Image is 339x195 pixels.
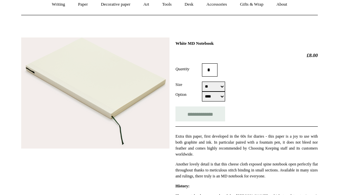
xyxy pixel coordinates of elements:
p: Another lovely detail is that this cheese cloth exposed spine notebook open perfectly flat throug... [175,161,318,179]
img: White MD Notebook [21,37,169,149]
p: Extra thin paper, first developed in the 60s for diaries - this paper is a joy to use with both g... [175,133,318,157]
strong: History: [175,184,190,188]
label: Quantity [175,66,202,72]
label: Option [175,92,202,97]
h1: White MD Notebook [175,41,318,46]
h2: £8.00 [175,52,318,58]
label: Size [175,82,202,88]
